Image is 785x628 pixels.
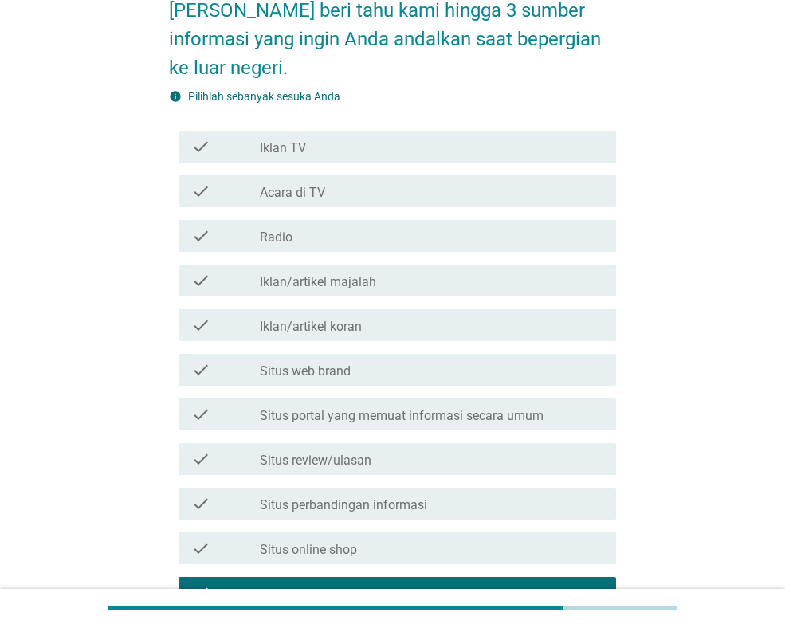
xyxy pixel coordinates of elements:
[191,539,210,558] i: check
[260,453,371,469] label: Situs review/ulasan
[191,405,210,424] i: check
[260,363,351,379] label: Situs web brand
[260,408,544,424] label: Situs portal yang memuat informasi secara umum
[188,90,340,103] label: Pilihlah sebanyak sesuka Anda
[191,494,210,513] i: check
[191,360,210,379] i: check
[191,583,210,602] i: check
[260,542,357,558] label: Situs online shop
[191,137,210,156] i: check
[260,497,427,513] label: Situs perbandingan informasi
[260,230,292,245] label: Radio
[191,182,210,201] i: check
[260,140,306,156] label: Iklan TV
[260,319,362,335] label: Iklan/artikel koran
[260,274,376,290] label: Iklan/artikel majalah
[191,271,210,290] i: check
[191,449,210,469] i: check
[191,316,210,335] i: check
[191,226,210,245] i: check
[260,185,325,201] label: Acara di TV
[169,90,182,103] i: info
[260,587,332,602] label: Media sosial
